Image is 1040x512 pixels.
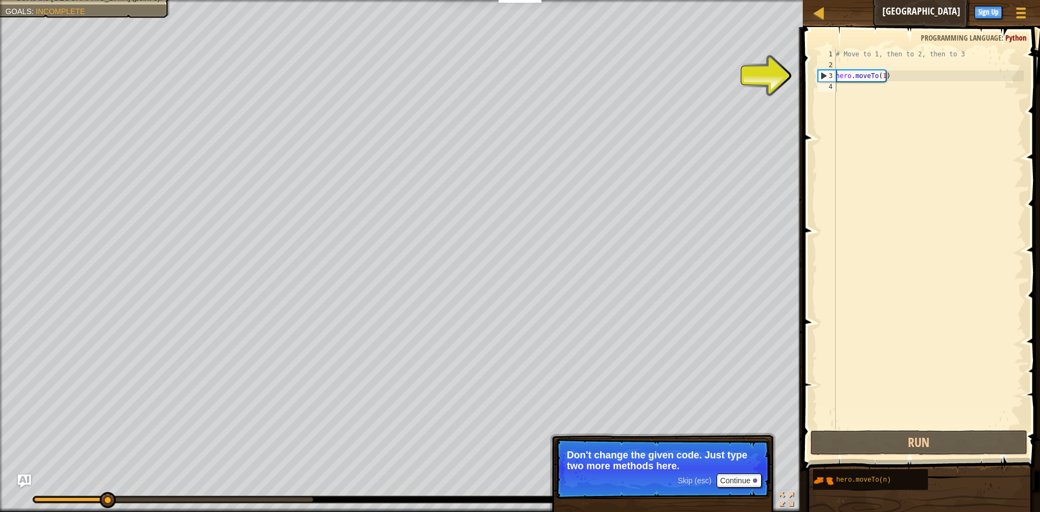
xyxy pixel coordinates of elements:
div: 1 [818,49,836,60]
span: Hints [946,6,964,16]
span: Goals [5,7,31,16]
button: Ask AI [911,2,940,22]
img: portrait.png [813,470,834,491]
span: : [1002,33,1005,43]
span: Python [1005,33,1026,43]
span: Ask AI [916,6,935,16]
button: Continue [717,474,762,488]
button: Show game menu [1007,2,1035,28]
button: Run [810,430,1028,455]
button: Ask AI [18,475,31,488]
div: 4 [818,81,836,92]
span: hero.moveTo(n) [836,476,891,484]
span: : [31,7,36,16]
span: Skip (esc) [678,476,711,485]
button: Sign Up [974,6,1002,19]
span: Programming language [921,33,1002,43]
div: 3 [818,70,836,81]
div: 2 [818,60,836,70]
button: Toggle fullscreen [776,490,797,512]
span: Incomplete [36,7,85,16]
p: Don't change the given code. Just type two more methods here. [567,450,759,471]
